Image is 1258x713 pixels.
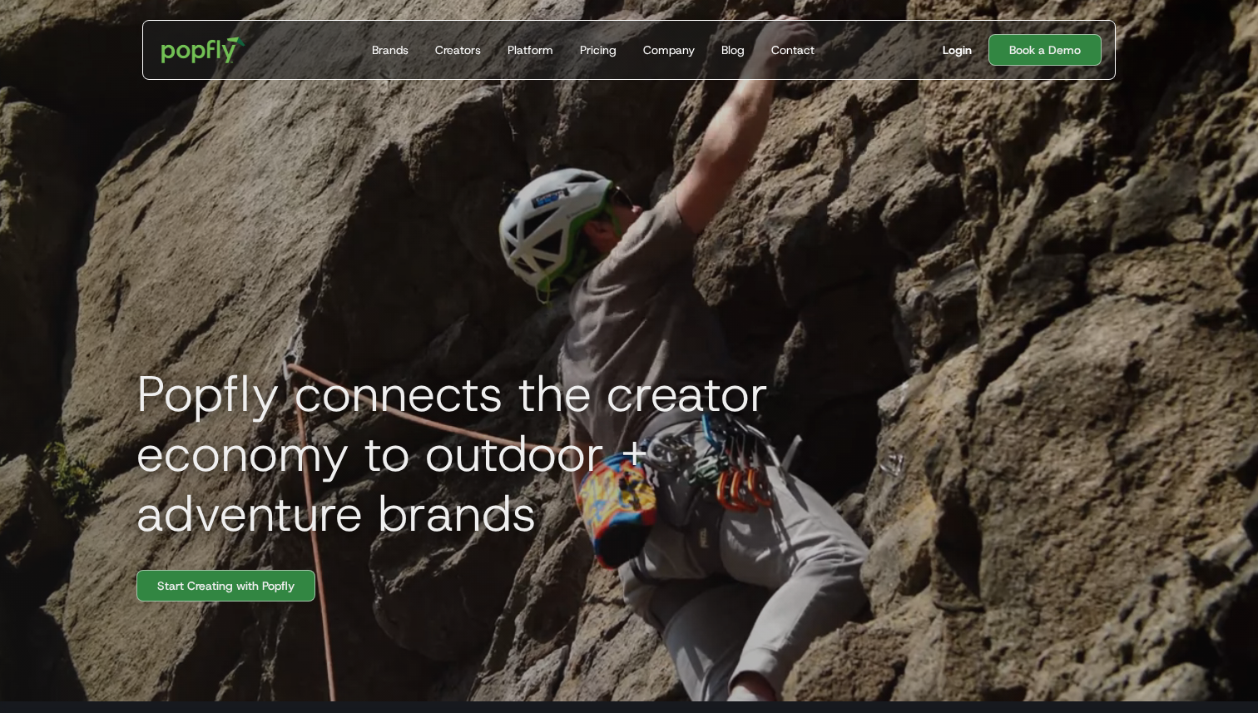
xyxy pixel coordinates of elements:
a: Company [636,21,701,79]
a: Blog [715,21,751,79]
a: Platform [501,21,560,79]
div: Contact [771,42,815,58]
a: Pricing [573,21,623,79]
div: Brands [372,42,409,58]
div: Blog [721,42,745,58]
h1: Popfly connects the creator economy to outdoor + adventure brands [123,364,872,543]
a: Creators [428,21,488,79]
a: Login [936,42,978,58]
a: Start Creating with Popfly [136,570,315,602]
div: Platform [508,42,553,58]
div: Login [943,42,972,58]
a: Contact [765,21,821,79]
a: home [150,25,257,75]
div: Creators [435,42,481,58]
div: Pricing [580,42,617,58]
div: Company [643,42,695,58]
a: Brands [365,21,415,79]
a: Book a Demo [988,34,1102,66]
